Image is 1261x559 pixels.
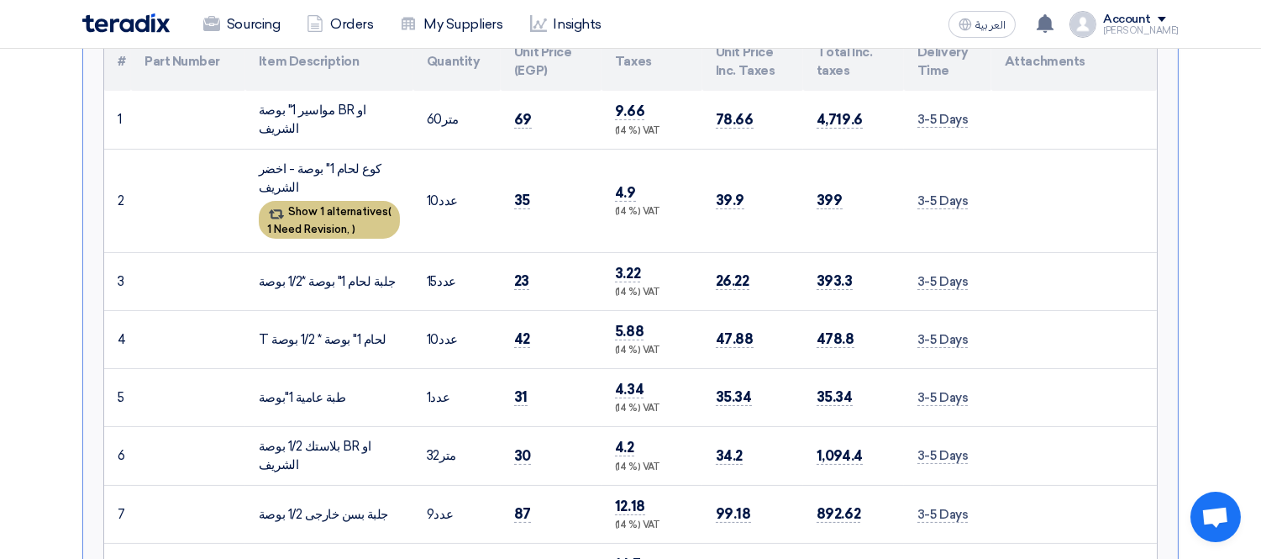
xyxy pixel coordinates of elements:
span: 23 [514,272,529,290]
span: 35 [514,192,530,209]
span: 69 [514,111,532,129]
th: Part Number [131,33,245,91]
span: 5.88 [615,323,644,340]
div: طبة عامية 1"بوصة [259,388,400,408]
span: 42 [514,330,530,348]
th: Attachments [991,33,1157,91]
span: 34.2 [716,447,743,465]
a: Orders [293,6,386,43]
div: Account [1103,13,1151,27]
td: 3 [104,252,131,310]
a: Open chat [1190,492,1241,542]
span: 99.18 [716,505,751,523]
span: 3-5 Days [917,390,968,406]
span: 9.66 [615,103,644,120]
span: 10 [427,193,439,208]
div: (14 %) VAT [615,519,689,533]
div: جلبة بسن خارجى 1/2 بوصة [259,505,400,525]
span: 15 [427,274,437,289]
span: 3-5 Days [917,448,968,464]
span: 32 [427,448,439,463]
div: (14 %) VAT [615,461,689,475]
span: 393.3 [817,272,853,290]
span: 35.34 [716,388,752,406]
td: 1 [104,91,131,150]
div: T لحام 1" بوصة * 1/2 بوصة [259,330,400,350]
span: 3-5 Days [917,193,968,209]
div: كوع لحام 1" بوصة - اخضر الشريف [259,160,400,198]
td: عدد [413,252,501,310]
span: 4.9 [615,184,636,202]
a: Sourcing [190,6,293,43]
span: 12.18 [615,498,645,515]
span: 4,719.6 [817,111,863,129]
div: [PERSON_NAME] [1103,26,1179,35]
span: 31 [514,388,528,406]
span: 478.8 [817,330,854,348]
img: Teradix logo [82,13,170,33]
img: profile_test.png [1069,11,1096,38]
td: متر [413,426,501,485]
span: 892.62 [817,505,860,523]
span: 30 [514,447,531,465]
th: Item Description [245,33,413,91]
span: 3-5 Days [917,332,968,348]
td: عدد [413,368,501,426]
a: My Suppliers [386,6,516,43]
span: 3-5 Days [917,507,968,523]
div: (14 %) VAT [615,402,689,416]
span: 10 [427,332,439,347]
span: 26.22 [716,272,749,290]
td: عدد [413,310,501,368]
span: العربية [975,19,1006,31]
th: Taxes [602,33,702,91]
span: 1 [427,390,431,405]
th: Quantity [413,33,501,91]
td: 5 [104,368,131,426]
span: 87 [514,505,531,523]
td: عدد [413,149,501,252]
span: 3.22 [615,265,640,282]
span: 1 Need Revision, [267,223,349,235]
span: 4.34 [615,381,644,398]
div: (14 %) VAT [615,124,689,139]
span: 4.2 [615,439,634,456]
span: 78.66 [716,111,754,129]
span: 3-5 Days [917,274,968,290]
td: 2 [104,149,131,252]
th: Unit Price (EGP) [501,33,602,91]
span: 399 [817,192,843,209]
td: 7 [104,485,131,543]
span: 9 [427,507,434,522]
button: العربية [948,11,1016,38]
th: # [104,33,131,91]
span: 39.9 [716,192,744,209]
td: متر [413,91,501,150]
th: Delivery Time [904,33,991,91]
span: 60 [427,112,442,127]
div: بلاستك 1/2 بوصة BR او الشريف [259,437,400,475]
td: 4 [104,310,131,368]
th: Total Inc. taxes [803,33,904,91]
span: 3-5 Days [917,112,968,128]
th: Unit Price Inc. Taxes [702,33,803,91]
div: (14 %) VAT [615,286,689,300]
div: Show 1 alternatives [259,201,400,239]
span: 47.88 [716,330,754,348]
div: جلبة لحام 1" بوصة *1/2 بوصة [259,272,400,292]
div: مواسير 1" بوصة BR او الشريف [259,101,400,139]
span: ( [388,205,391,218]
div: (14 %) VAT [615,205,689,219]
a: Insights [517,6,615,43]
span: ) [352,223,355,235]
div: (14 %) VAT [615,344,689,358]
td: 6 [104,426,131,485]
span: 1,094.4 [817,447,863,465]
span: 35.34 [817,388,853,406]
td: عدد [413,485,501,543]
